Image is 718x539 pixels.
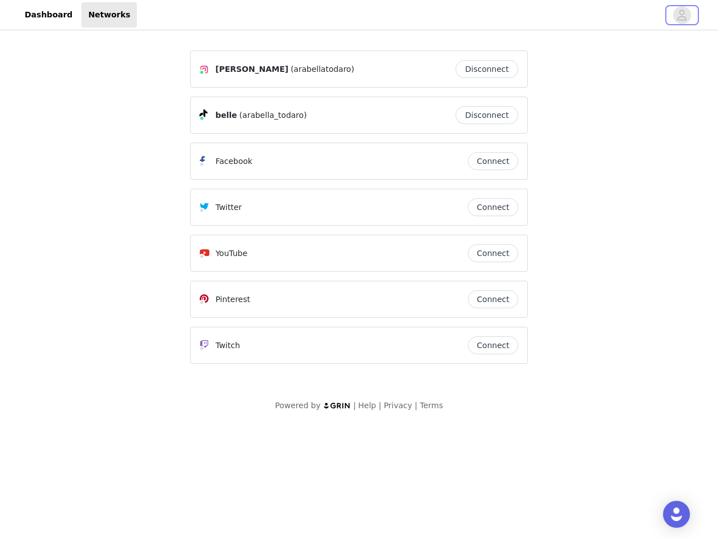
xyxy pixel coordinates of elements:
[215,202,242,213] p: Twitter
[275,401,320,410] span: Powered by
[415,401,417,410] span: |
[81,2,137,28] a: Networks
[420,401,443,410] a: Terms
[379,401,381,410] span: |
[468,290,518,308] button: Connect
[240,109,307,121] span: (arabella_todaro)
[384,401,412,410] a: Privacy
[358,401,376,410] a: Help
[468,336,518,354] button: Connect
[468,244,518,262] button: Connect
[676,6,687,24] div: avatar
[215,248,247,259] p: YouTube
[215,63,288,75] span: [PERSON_NAME]
[468,152,518,170] button: Connect
[468,198,518,216] button: Connect
[215,340,240,351] p: Twitch
[215,109,237,121] span: belle
[18,2,79,28] a: Dashboard
[455,60,518,78] button: Disconnect
[353,401,356,410] span: |
[215,294,250,305] p: Pinterest
[291,63,354,75] span: (arabellatodaro)
[200,65,209,74] img: Instagram Icon
[323,402,351,409] img: logo
[215,156,252,167] p: Facebook
[663,501,690,528] div: Open Intercom Messenger
[455,106,518,124] button: Disconnect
